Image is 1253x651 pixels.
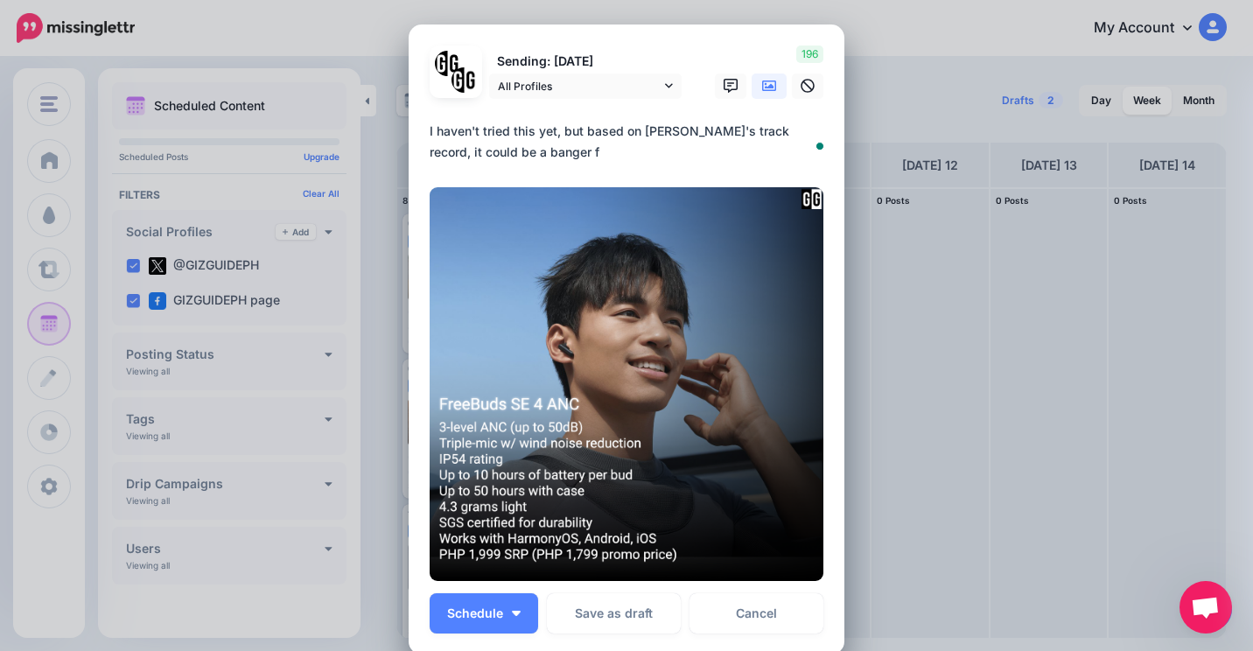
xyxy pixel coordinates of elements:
img: arrow-down-white.png [512,611,521,616]
a: Cancel [689,593,823,633]
div: I haven't tried this yet, but based on [PERSON_NAME]'s track record, it could be a banger f [430,121,832,163]
textarea: To enrich screen reader interactions, please activate Accessibility in Grammarly extension settings [430,121,832,163]
span: All Profiles [498,77,661,95]
img: 353459792_649996473822713_4483302954317148903_n-bsa138318.png [435,51,460,76]
button: Schedule [430,593,538,633]
img: JT5sWCfR-79925.png [451,67,477,93]
span: Schedule [447,607,503,619]
span: 196 [796,45,823,63]
button: Save as draft [547,593,681,633]
a: All Profiles [489,73,682,99]
p: Sending: [DATE] [489,52,682,72]
img: 6JIXV4BLW3I5X4QM5S3SUABT437HTC3U.png [430,187,823,581]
